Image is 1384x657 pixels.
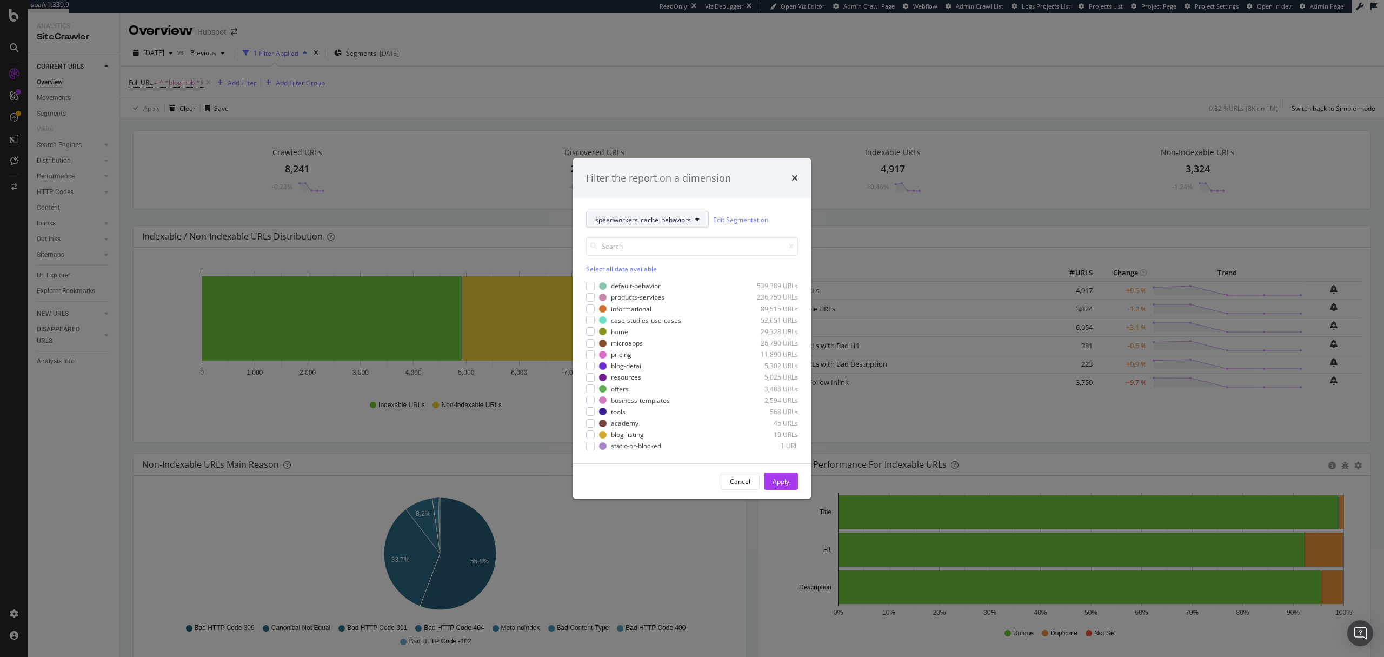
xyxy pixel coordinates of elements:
input: Search [586,237,798,256]
span: speedworkers_cache_behaviors [595,215,691,224]
div: times [791,171,798,185]
div: 19 URLs [745,430,798,439]
div: 1 URL [745,441,798,450]
div: Select all data available [586,264,798,274]
div: 45 URLs [745,419,798,428]
button: Cancel [721,473,760,490]
div: blog-listing [611,430,644,439]
div: home [611,327,628,336]
div: 26,790 URLs [745,339,798,348]
div: 3,488 URLs [745,384,798,394]
div: default-behavior [611,281,661,290]
a: Edit Segmentation [713,214,768,225]
div: case-studies-use-cases [611,316,681,325]
div: 568 URLs [745,407,798,416]
div: 29,328 URLs [745,327,798,336]
div: academy [611,419,638,428]
div: 52,651 URLs [745,316,798,325]
div: resources [611,373,641,382]
div: 539,389 URLs [745,281,798,290]
div: informational [611,304,651,314]
div: Open Intercom Messenger [1347,620,1373,646]
div: business-templates [611,396,670,405]
div: offers [611,384,629,394]
div: modal [573,158,811,499]
div: 89,515 URLs [745,304,798,314]
div: static-or-blocked [611,441,661,450]
div: 5,025 URLs [745,373,798,382]
div: 11,890 URLs [745,350,798,359]
div: products-services [611,293,664,302]
div: Apply [773,477,789,486]
button: Apply [764,473,798,490]
div: 2,594 URLs [745,396,798,405]
div: microapps [611,339,643,348]
button: speedworkers_cache_behaviors [586,211,709,228]
div: pricing [611,350,631,359]
div: blog-detail [611,361,643,370]
div: 5,302 URLs [745,361,798,370]
div: 236,750 URLs [745,293,798,302]
div: tools [611,407,626,416]
div: Filter the report on a dimension [586,171,731,185]
div: Cancel [730,477,750,486]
